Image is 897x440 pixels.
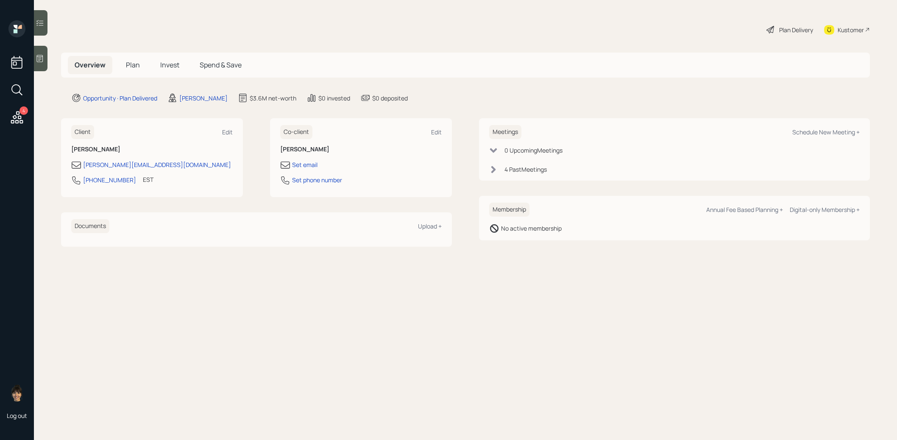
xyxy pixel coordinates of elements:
[71,146,233,153] h6: [PERSON_NAME]
[790,206,860,214] div: Digital-only Membership +
[489,203,529,217] h6: Membership
[372,94,408,103] div: $0 deposited
[19,106,28,115] div: 4
[292,175,342,184] div: Set phone number
[250,94,296,103] div: $3.6M net-worth
[489,125,521,139] h6: Meetings
[200,60,242,70] span: Spend & Save
[83,175,136,184] div: [PHONE_NUMBER]
[7,412,27,420] div: Log out
[280,146,442,153] h6: [PERSON_NAME]
[75,60,106,70] span: Overview
[431,128,442,136] div: Edit
[792,128,860,136] div: Schedule New Meeting +
[143,175,153,184] div: EST
[71,125,94,139] h6: Client
[318,94,350,103] div: $0 invested
[501,224,562,233] div: No active membership
[779,25,813,34] div: Plan Delivery
[126,60,140,70] span: Plan
[292,160,318,169] div: Set email
[83,160,231,169] div: [PERSON_NAME][EMAIL_ADDRESS][DOMAIN_NAME]
[160,60,179,70] span: Invest
[8,384,25,401] img: treva-nostdahl-headshot.png
[418,222,442,230] div: Upload +
[504,165,547,174] div: 4 Past Meeting s
[222,128,233,136] div: Edit
[504,146,563,155] div: 0 Upcoming Meeting s
[706,206,783,214] div: Annual Fee Based Planning +
[280,125,312,139] h6: Co-client
[83,94,157,103] div: Opportunity · Plan Delivered
[71,219,109,233] h6: Documents
[179,94,228,103] div: [PERSON_NAME]
[838,25,864,34] div: Kustomer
